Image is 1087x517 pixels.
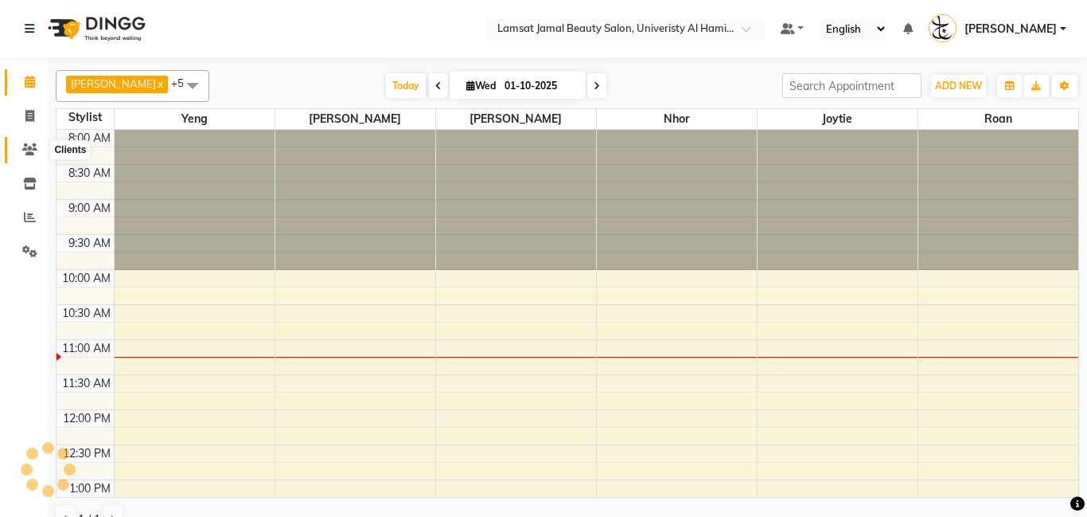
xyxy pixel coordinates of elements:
img: Lamsat Jamal [929,14,956,42]
div: 8:30 AM [65,165,114,182]
span: [PERSON_NAME] [71,77,156,90]
span: Joytie [758,109,918,129]
span: [PERSON_NAME] [964,21,1057,37]
span: +5 [171,76,196,89]
span: Yeng [115,109,275,129]
span: Roan [918,109,1079,129]
span: Nhor [597,109,757,129]
div: 10:00 AM [59,270,114,287]
span: ADD NEW [935,80,982,92]
span: Today [386,73,426,98]
div: 8:00 AM [65,130,114,147]
span: Wed [462,80,500,92]
div: Clients [50,140,90,159]
span: [PERSON_NAME] [275,109,435,129]
img: logo [41,6,150,51]
div: 12:00 PM [60,410,114,427]
button: ADD NEW [931,75,986,97]
div: 10:30 AM [59,305,114,322]
input: Search Appointment [782,73,921,98]
div: Stylist [56,109,114,126]
input: 2025-10-01 [500,74,579,98]
div: 1:00 PM [66,480,114,497]
div: 9:30 AM [65,235,114,252]
div: 9:00 AM [65,200,114,217]
div: 11:30 AM [59,375,114,392]
span: [PERSON_NAME] [436,109,596,129]
a: x [156,77,163,90]
div: 12:30 PM [60,445,114,462]
div: 11:00 AM [59,340,114,357]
